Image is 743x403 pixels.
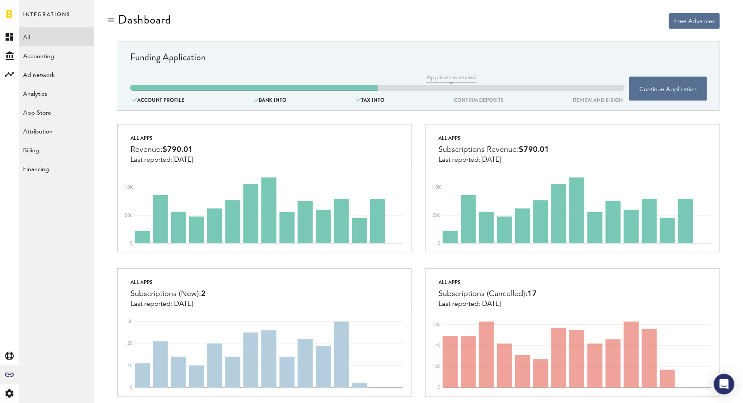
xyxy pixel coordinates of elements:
[23,9,70,27] span: Integrations
[426,73,477,83] span: Application review
[438,143,549,156] div: Subscriptions Revenue:
[480,157,501,163] span: [DATE]
[19,46,94,65] a: Accounting
[130,287,206,300] div: Subscriptions (New):
[438,385,441,390] text: 0
[19,140,94,159] a: Billing
[480,301,501,308] span: [DATE]
[130,241,133,246] text: 0
[18,6,49,14] span: Support
[127,364,133,368] text: 10
[438,133,549,143] div: All apps
[19,27,94,46] a: All
[252,95,289,105] div: BANK INFO
[571,95,625,105] div: REVIEW AND E-SIGN
[19,103,94,121] a: App Store
[669,13,720,29] button: Free Advances
[527,290,537,298] span: 17
[435,344,441,348] text: 40
[127,341,133,346] text: 20
[124,185,133,190] text: 1.0K
[438,156,549,164] div: Last reported:
[19,159,94,178] a: Financing
[172,301,193,308] span: [DATE]
[19,121,94,140] a: Attribution
[130,385,133,390] text: 0
[438,287,537,300] div: Subscriptions (Cancelled):
[163,146,193,154] span: $790.01
[130,277,206,287] div: All apps
[201,290,206,298] span: 2
[19,65,94,84] a: Ad network
[130,95,186,105] div: ACCOUNT PROFILE
[118,13,171,27] div: Dashboard
[130,143,193,156] div: Revenue:
[172,157,193,163] span: [DATE]
[438,300,537,308] div: Last reported:
[435,364,441,369] text: 20
[130,300,206,308] div: Last reported:
[130,50,707,69] div: Funding Application
[519,146,549,154] span: $790.01
[433,213,441,218] text: 500
[714,374,734,394] div: Open Intercom Messenger
[130,133,193,143] div: All apps
[438,277,537,287] div: All apps
[19,84,94,103] a: Analytics
[130,156,193,164] div: Last reported:
[452,95,506,105] div: confirm deposits
[438,241,441,246] text: 0
[435,323,441,327] text: 60
[354,95,387,105] div: tax info
[629,77,707,101] button: Continue Application
[127,320,133,324] text: 30
[432,185,441,190] text: 1.0K
[125,213,133,218] text: 500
